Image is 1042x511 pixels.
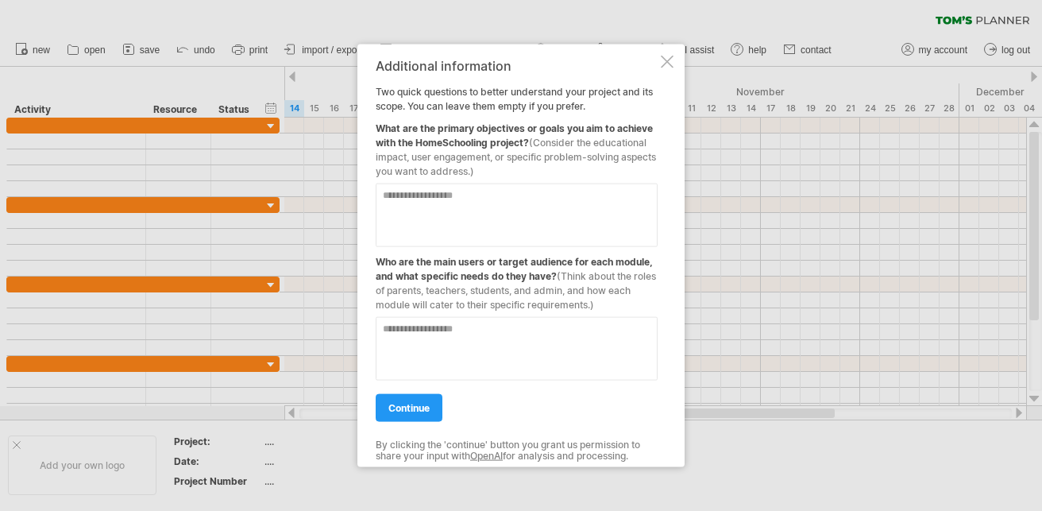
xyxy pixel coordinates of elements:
a: OpenAI [470,450,503,462]
a: continue [376,393,442,421]
span: (Think about the roles of parents, teachers, students, and admin, and how each module will cater ... [376,269,656,310]
div: By clicking the 'continue' button you grant us permission to share your input with for analysis a... [376,439,658,462]
div: Who are the main users or target audience for each module, and what specific needs do they have? [376,246,658,312]
span: (Consider the educational impact, user engagement, or specific problem-solving aspects you want t... [376,136,656,176]
div: Additional information [376,58,658,72]
span: continue [388,401,430,413]
div: Two quick questions to better understand your project and its scope. You can leave them empty if ... [376,58,658,453]
div: What are the primary objectives or goals you aim to achieve with the HomeSchooling project? [376,113,658,178]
